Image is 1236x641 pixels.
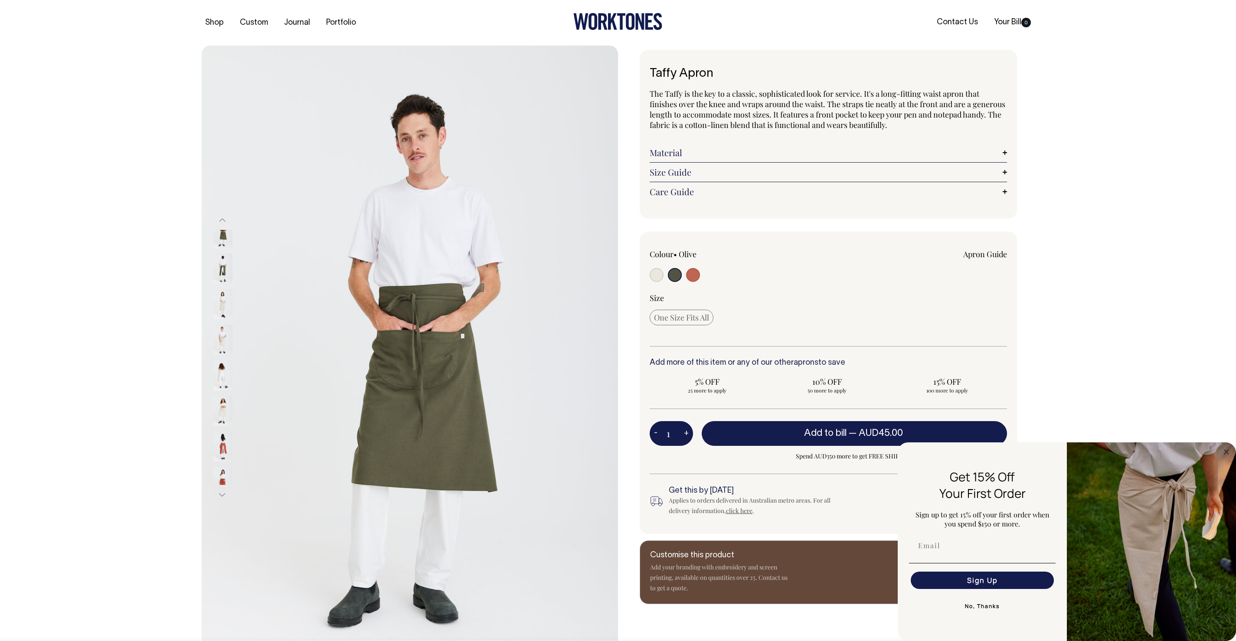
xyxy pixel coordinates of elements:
img: natural [213,396,232,426]
h1: Taffy Apron [650,67,1007,81]
img: rust [213,467,232,497]
a: Portfolio [323,16,360,30]
span: 5% OFF [654,376,760,387]
input: Email [911,537,1054,554]
div: Size [650,293,1007,303]
a: Material [650,147,1007,158]
a: aprons [794,359,818,366]
span: Add to bill [804,429,847,438]
p: Add your branding with embroidery and screen printing, available on quantities over 25. Contact u... [650,562,789,593]
input: 10% OFF 50 more to apply [770,374,885,396]
div: Applies to orders delivered in Australian metro areas. For all delivery information, . [669,495,845,516]
span: AUD45.00 [859,429,903,438]
button: No, Thanks [909,598,1056,615]
a: Care Guide [650,186,1007,197]
span: 25 more to apply [654,387,760,394]
img: olive [213,253,232,284]
span: 10% OFF [774,376,880,387]
img: natural [213,360,232,390]
a: Contact Us [933,15,981,29]
a: Your Bill0 [991,15,1034,29]
div: Colour [650,249,793,259]
h6: Add more of this item or any of our other to save [650,359,1007,367]
span: 0 [1021,18,1031,27]
a: click here [726,507,752,515]
a: Shop [202,16,227,30]
span: Your First Order [939,485,1026,501]
button: Close dialog [1221,447,1232,457]
span: 15% OFF [894,376,1000,387]
img: natural [213,324,232,355]
span: 50 more to apply [774,387,880,394]
span: — [849,429,905,438]
img: 5e34ad8f-4f05-4173-92a8-ea475ee49ac9.jpeg [1067,442,1236,641]
button: Sign Up [911,572,1054,589]
div: FLYOUT Form [898,442,1236,641]
a: Custom [236,16,271,30]
label: Olive [679,249,696,259]
button: Next [216,485,229,504]
input: 5% OFF 25 more to apply [650,374,765,396]
span: • [674,249,677,259]
span: Sign up to get 15% off your first order when you spend $150 or more. [916,510,1050,528]
span: Get 15% Off [950,468,1015,485]
button: Add to bill —AUD45.00 [702,421,1007,445]
a: Journal [281,16,314,30]
a: Apron Guide [963,249,1007,259]
button: - [650,425,662,442]
button: + [680,425,693,442]
span: The Taffy is the key to a classic, sophisticated look for service. It's a long-fitting waist apro... [650,88,1005,130]
a: Size Guide [650,167,1007,177]
h6: Get this by [DATE] [669,487,845,495]
img: olive [213,218,232,248]
span: One Size Fits All [654,312,709,323]
span: Spend AUD350 more to get FREE SHIPPING [702,451,1007,461]
input: 15% OFF 100 more to apply [889,374,1004,396]
input: One Size Fits All [650,310,713,325]
span: 100 more to apply [894,387,1000,394]
button: Previous [216,211,229,230]
img: rust [213,431,232,461]
h6: Customise this product [650,551,789,560]
img: natural [213,289,232,319]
